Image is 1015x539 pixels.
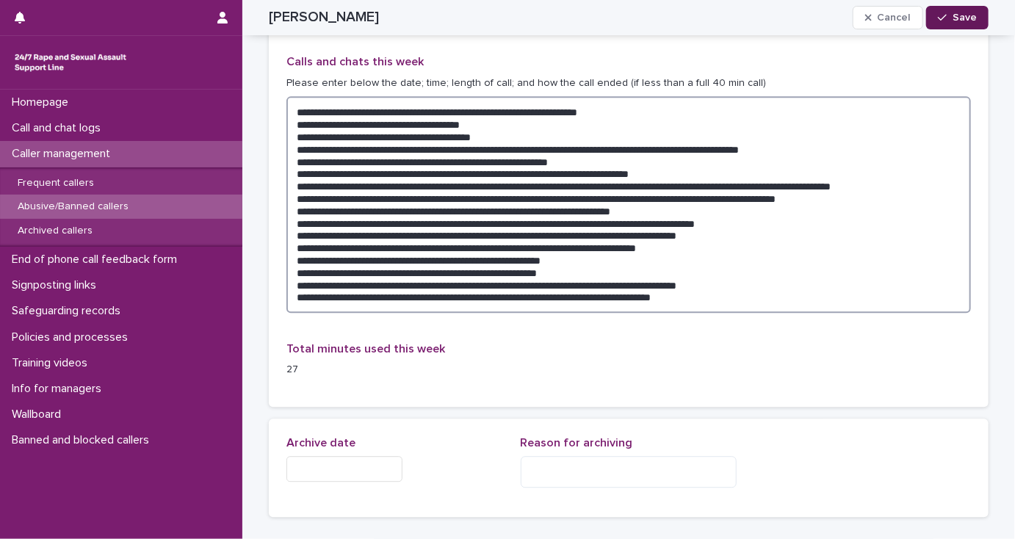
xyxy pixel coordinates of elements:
p: Call and chat logs [6,121,112,135]
p: Policies and processes [6,330,140,344]
p: Please enter below the date; time; length of call; and how the call ended (if less than a full 40... [286,76,971,91]
span: Total minutes used this week [286,343,445,355]
p: Banned and blocked callers [6,433,161,447]
p: Training videos [6,356,99,370]
p: Frequent callers [6,177,106,189]
button: Save [926,6,989,29]
p: 27 [286,362,503,377]
span: Cancel [878,12,911,23]
p: Caller management [6,147,122,161]
span: Calls and chats this week [286,56,424,68]
p: Signposting links [6,278,108,292]
span: Archive date [286,437,355,449]
h2: [PERSON_NAME] [269,9,379,26]
p: Wallboard [6,408,73,422]
p: Safeguarding records [6,304,132,318]
span: Save [953,12,977,23]
button: Cancel [853,6,923,29]
p: Abusive/Banned callers [6,200,140,213]
p: End of phone call feedback form [6,253,189,267]
img: rhQMoQhaT3yELyF149Cw [12,48,129,77]
span: Reason for archiving [521,437,633,449]
p: Homepage [6,95,80,109]
p: Archived callers [6,225,104,237]
p: Info for managers [6,382,113,396]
